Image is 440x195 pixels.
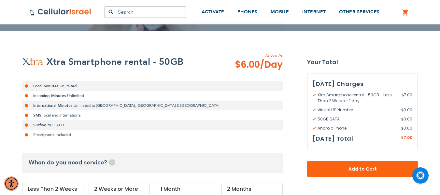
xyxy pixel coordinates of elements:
div: 2 Months [227,186,277,192]
h2: Xtra Smartphone rental - 50GB [47,55,184,68]
strong: International Minutes: [33,103,74,108]
li: Unlimited [22,91,283,101]
span: PHONES [237,9,258,15]
div: Less Than 2 Weeks [28,186,78,192]
li: local and international [22,110,283,120]
input: Search [105,7,186,18]
span: INTERNET [302,9,326,15]
strong: Local Minutes: [33,83,60,89]
span: 7.00 [402,92,412,104]
span: 0.00 [401,125,412,131]
strong: Surfing: [33,122,48,128]
span: 0.00 [401,107,412,113]
img: Xtra Smartphone rental - 50GB [22,58,43,66]
span: OTHER SERVICES [339,9,380,15]
span: Virtual US Number [313,107,401,113]
span: 50GB DATA [313,116,401,122]
span: 7.00 [404,135,412,140]
img: Cellular Israel Logo [30,8,92,16]
span: $ [401,116,404,122]
li: Unlimited to [GEOGRAPHIC_DATA], [GEOGRAPHIC_DATA] & [GEOGRAPHIC_DATA] [22,101,283,110]
li: Unlimited [22,81,283,91]
li: Smartphone included [22,130,283,140]
span: $ [401,107,404,113]
span: ACTIVATE [202,9,224,15]
span: Android Phone [313,125,401,131]
span: /Day [260,58,283,71]
span: $ [401,125,404,131]
li: 50GB LTE [22,120,283,130]
div: Accessibility Menu [4,176,19,191]
span: 0.00 [401,116,412,122]
div: 1 Month [161,186,211,192]
span: As Low As [217,52,283,58]
h3: [DATE] Charges [313,79,412,89]
span: Help [109,159,115,166]
span: MOBILE [271,9,289,15]
strong: Incoming Minutes: [33,93,67,98]
h3: When do you need service? [22,153,283,173]
span: Xtra Smartphone rental - 50GB - Less Than 2 Weeks - 1 day [313,92,402,104]
strong: Your Total [307,57,418,67]
strong: SMS: [33,113,43,118]
div: 2 Weeks or More [94,186,144,192]
span: Add to Cart [329,166,396,173]
span: $ [402,92,404,98]
span: $6.00 [235,58,283,71]
h3: [DATE] Total [313,134,353,144]
button: Add to Cart [307,161,418,177]
span: $ [401,135,404,141]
